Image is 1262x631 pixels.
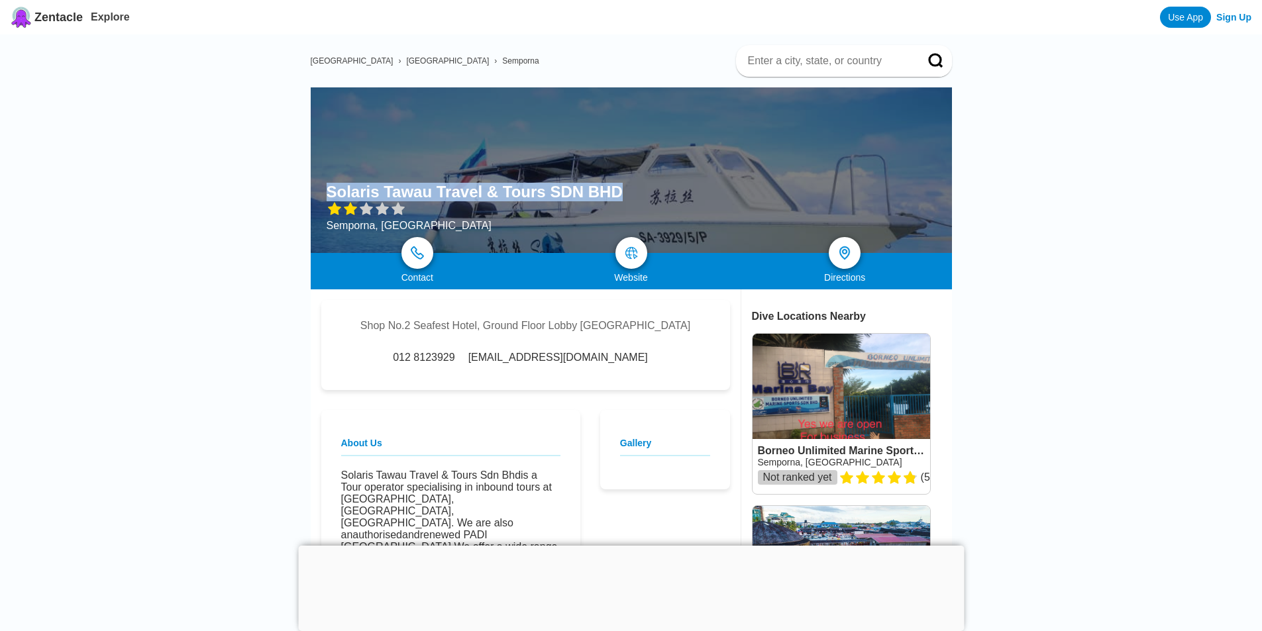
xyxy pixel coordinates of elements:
[341,529,488,552] strong: renewed PADI [GEOGRAPHIC_DATA].
[752,311,952,322] div: Dive Locations Nearby
[625,246,638,260] img: map
[341,469,521,481] strong: Solaris Tawau Travel & Tours Sdn Bhd
[502,56,539,66] a: Semporna
[829,237,861,269] a: directions
[468,352,648,364] span: [EMAIL_ADDRESS][DOMAIN_NAME]
[411,246,424,260] img: phone
[352,529,402,540] strong: authorised
[327,183,623,201] h1: Solaris Tawau Travel & Tours SDN BHD
[393,352,454,364] span: 012 8123929
[327,220,623,232] div: Semporna, [GEOGRAPHIC_DATA]
[91,11,130,23] a: Explore
[341,438,560,456] h2: About Us
[747,54,910,68] input: Enter a city, state, or country
[311,56,394,66] a: [GEOGRAPHIC_DATA]
[398,56,401,66] span: ›
[298,546,964,628] iframe: Advertisement
[494,56,497,66] span: ›
[11,7,83,28] a: Zentacle logoZentacle
[738,272,952,283] div: Directions
[34,11,83,24] span: Zentacle
[360,320,690,332] div: Shop No.2 Seafest Hotel, Ground Floor Lobby [GEOGRAPHIC_DATA]
[11,7,32,28] img: Zentacle logo
[1160,7,1211,28] a: Use App
[620,438,710,456] h2: Gallery
[524,272,738,283] div: Website
[837,245,853,261] img: directions
[311,272,525,283] div: Contact
[1216,12,1251,23] a: Sign Up
[406,56,489,66] a: [GEOGRAPHIC_DATA]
